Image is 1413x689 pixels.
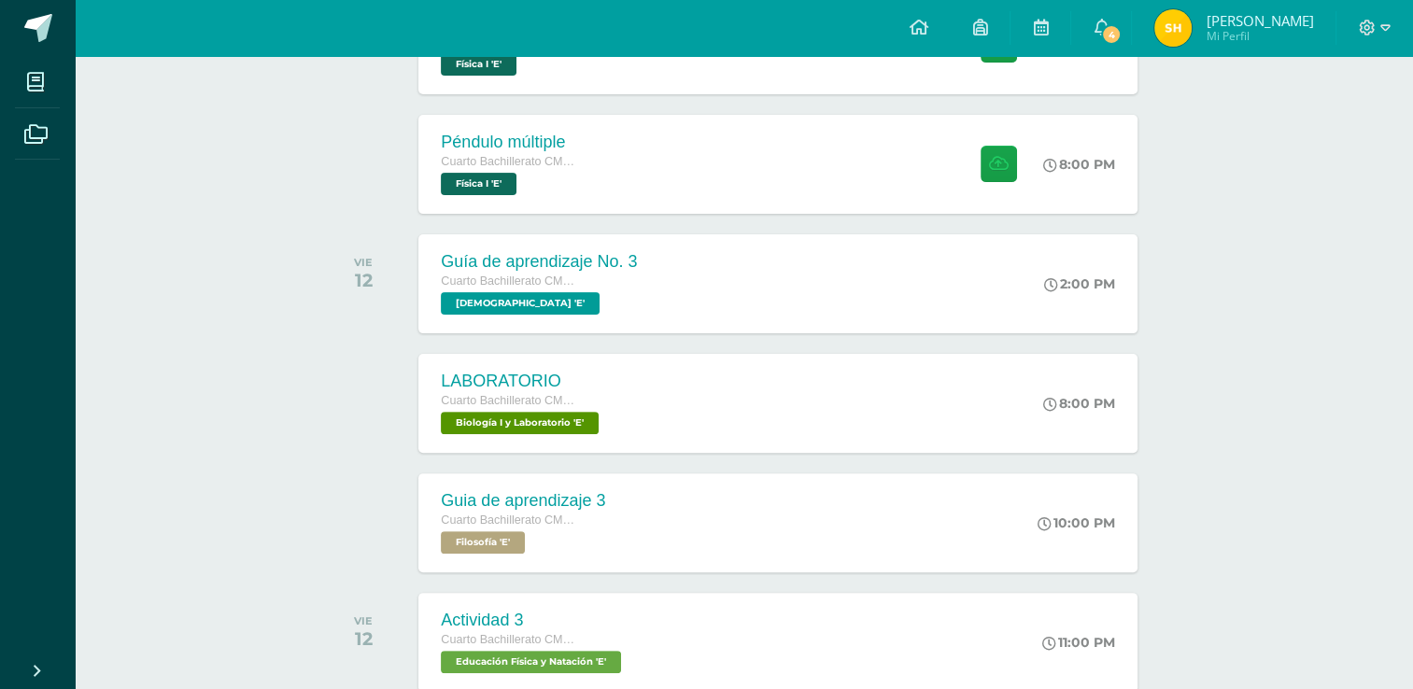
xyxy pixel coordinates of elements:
[1206,11,1313,30] span: [PERSON_NAME]
[1206,28,1313,44] span: Mi Perfil
[441,651,621,673] span: Educación Física y Natación 'E'
[441,155,581,168] span: Cuarto Bachillerato CMP Bachillerato en CCLL con Orientación en Computación
[441,531,525,554] span: Filosofía 'E'
[441,412,599,434] span: Biología I y Laboratorio 'E'
[441,53,516,76] span: Física I 'E'
[441,133,581,152] div: Péndulo múltiple
[441,491,605,511] div: Guia de aprendizaje 3
[441,513,581,527] span: Cuarto Bachillerato CMP Bachillerato en CCLL con Orientación en Computación
[441,173,516,195] span: Física I 'E'
[441,252,637,272] div: Guía de aprendizaje No. 3
[441,633,581,646] span: Cuarto Bachillerato CMP Bachillerato en CCLL con Orientación en Computación
[354,614,373,627] div: VIE
[1042,634,1115,651] div: 11:00 PM
[1043,156,1115,173] div: 8:00 PM
[1038,514,1115,531] div: 10:00 PM
[441,372,603,391] div: LABORATORIO
[354,269,373,291] div: 12
[354,256,373,269] div: VIE
[441,394,581,407] span: Cuarto Bachillerato CMP Bachillerato en CCLL con Orientación en Computación
[441,611,626,630] div: Actividad 3
[441,292,600,315] span: Biblia 'E'
[1101,24,1122,45] span: 4
[1154,9,1192,47] img: a2e08534bc48d0f19886b4cebc1aa8ba.png
[441,274,581,288] span: Cuarto Bachillerato CMP Bachillerato en CCLL con Orientación en Computación
[354,627,373,650] div: 12
[1043,395,1115,412] div: 8:00 PM
[1044,275,1115,292] div: 2:00 PM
